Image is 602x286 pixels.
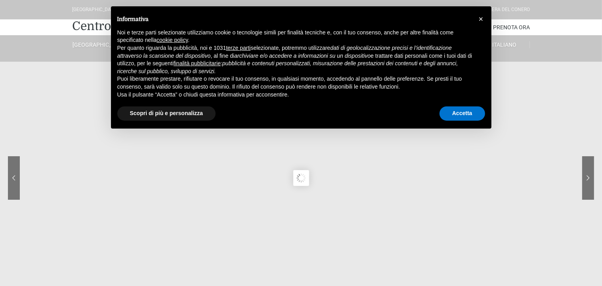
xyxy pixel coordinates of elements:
p: Per quanto riguarda la pubblicità, noi e 1031 selezionate, potremmo utilizzare , al fine di e tra... [117,44,472,75]
button: Chiudi questa informativa [475,13,487,25]
a: cookie policy [157,37,188,43]
div: [GEOGRAPHIC_DATA] [72,6,118,13]
em: dati di geolocalizzazione precisi e l’identificazione attraverso la scansione del dispositivo [117,45,452,59]
a: [GEOGRAPHIC_DATA] [72,41,123,48]
span: Italiano [492,42,516,48]
button: finalità pubblicitarie [174,60,221,68]
p: Usa il pulsante “Accetta” o chiudi questa informativa per acconsentire. [117,91,472,99]
button: Accetta [440,106,485,121]
div: Riviera Del Conero [484,6,530,13]
em: archiviare e/o accedere a informazioni su un dispositivo [234,53,371,59]
a: Centro Vacanze De Angelis [72,18,225,34]
span: × [479,15,484,23]
p: Noi e terze parti selezionate utilizziamo cookie o tecnologie simili per finalità tecniche e, con... [117,29,472,44]
p: Puoi liberamente prestare, rifiutare o revocare il tuo consenso, in qualsiasi momento, accedendo ... [117,75,472,91]
em: pubblicità e contenuti personalizzati, misurazione delle prestazioni dei contenuti e degli annunc... [117,60,458,74]
button: Scopri di più e personalizza [117,106,216,121]
a: Italiano [479,41,530,48]
h2: Informativa [117,16,472,23]
button: terze parti [226,44,250,52]
a: Prenota Ora [493,19,530,35]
